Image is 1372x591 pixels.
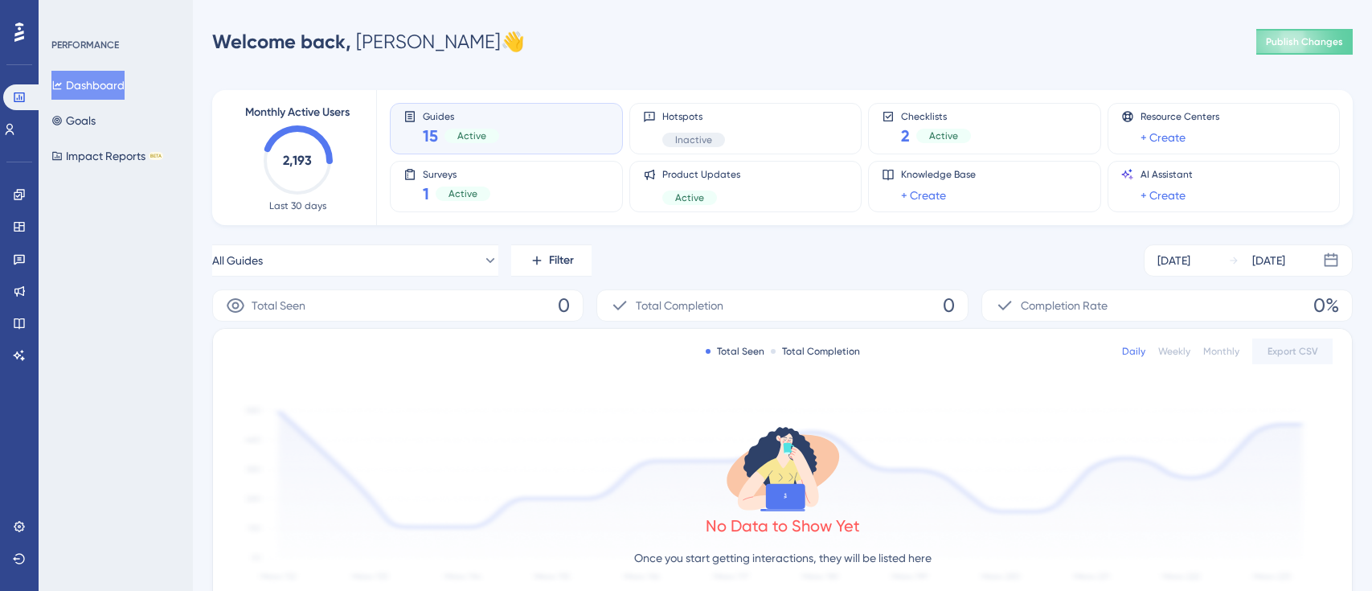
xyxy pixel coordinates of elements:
[51,142,163,170] button: Impact ReportsBETA
[269,199,326,212] span: Last 30 days
[901,110,971,121] span: Checklists
[252,296,305,315] span: Total Seen
[901,168,976,181] span: Knowledge Base
[212,251,263,270] span: All Guides
[1252,251,1285,270] div: [DATE]
[549,251,574,270] span: Filter
[706,515,860,537] div: No Data to Show Yet
[1266,35,1343,48] span: Publish Changes
[1158,345,1190,358] div: Weekly
[511,244,592,277] button: Filter
[212,30,351,53] span: Welcome back,
[662,110,725,123] span: Hotspots
[558,293,570,318] span: 0
[943,293,955,318] span: 0
[634,548,932,568] p: Once you start getting interactions, they will be listed here
[1203,345,1239,358] div: Monthly
[675,191,704,204] span: Active
[448,187,477,200] span: Active
[423,168,490,179] span: Surveys
[1021,296,1108,315] span: Completion Rate
[283,153,312,168] text: 2,193
[51,39,119,51] div: PERFORMANCE
[1141,168,1193,181] span: AI Assistant
[51,106,96,135] button: Goals
[1256,29,1353,55] button: Publish Changes
[1313,293,1339,318] span: 0%
[675,133,712,146] span: Inactive
[1268,345,1318,358] span: Export CSV
[662,168,740,181] span: Product Updates
[771,345,860,358] div: Total Completion
[457,129,486,142] span: Active
[423,125,438,147] span: 15
[929,129,958,142] span: Active
[423,183,429,205] span: 1
[1252,339,1333,364] button: Export CSV
[636,296,723,315] span: Total Completion
[901,125,910,147] span: 2
[1141,128,1186,147] a: + Create
[51,71,125,100] button: Dashboard
[245,103,350,122] span: Monthly Active Users
[423,110,499,121] span: Guides
[212,244,498,277] button: All Guides
[149,152,163,160] div: BETA
[1122,345,1145,358] div: Daily
[1157,251,1190,270] div: [DATE]
[212,29,525,55] div: [PERSON_NAME] 👋
[901,186,946,205] a: + Create
[1141,110,1219,123] span: Resource Centers
[1141,186,1186,205] a: + Create
[706,345,764,358] div: Total Seen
